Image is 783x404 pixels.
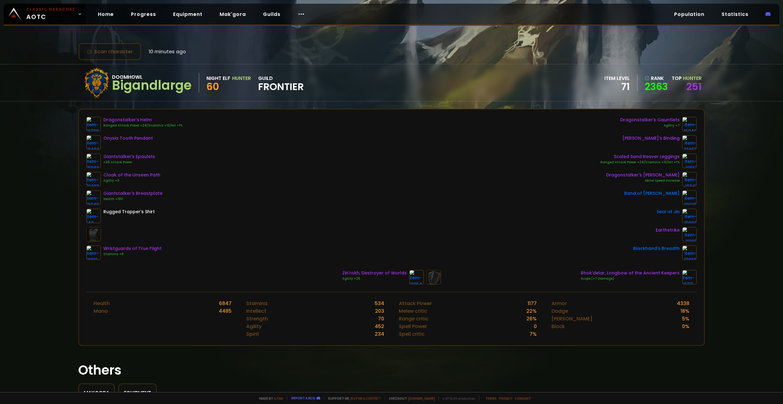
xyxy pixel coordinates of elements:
div: Equipment [124,389,151,397]
div: Armor [551,300,567,307]
img: item-16848 [86,153,101,168]
a: Classic HardcoreAOTC [4,4,86,25]
span: Hunter [683,75,702,82]
span: Support me, [324,396,381,401]
div: Stamina [246,300,267,307]
a: Terms [485,396,497,401]
a: Home [93,8,119,21]
div: [PERSON_NAME]'s Binding [622,135,680,142]
div: Mana [94,307,108,315]
div: 452 [375,323,384,330]
a: Mak'gora [215,8,251,21]
div: 26 % [526,315,537,323]
img: item-13965 [682,245,697,260]
div: Strength [246,315,268,323]
div: Melee critic [399,307,427,315]
img: item-16939 [86,117,101,131]
div: Agility [246,323,262,330]
div: Scope (+7 Damage) [581,276,680,281]
div: 70 [378,315,384,323]
div: Rhok'delar, Longbow of the Ancient Keepers [581,270,680,276]
div: Scaled Sand Reaver Leggings [600,153,680,160]
div: Health +100 [103,197,162,202]
img: item-21463 [682,135,697,150]
div: Top [672,74,702,82]
div: Attack Power [399,300,432,307]
a: Privacy [499,396,512,401]
div: Cloak of the Unseen Path [103,172,160,178]
img: item-21403 [86,172,101,187]
div: Earthstrike [656,227,680,233]
div: Dragonstalker's [PERSON_NAME] [606,172,680,178]
div: Wristguards of True Flight [103,245,161,252]
div: Spirit [246,330,259,338]
h1: Others [78,361,705,380]
img: item-16941 [682,172,697,187]
div: 7 % [529,330,537,338]
span: 60 [206,80,219,93]
div: item level [604,74,630,82]
div: [PERSON_NAME] [551,315,592,323]
div: Agility +7 [620,123,680,128]
div: Seal of Jin [657,209,680,215]
div: 18 % [681,307,689,315]
div: Giantstalker's Breastplate [103,190,162,197]
div: 5 % [682,315,689,323]
img: item-16845 [86,190,101,205]
img: item-148 [86,209,101,223]
div: Ranged Attack Power +24/Stamina +10/Hit +1% [600,160,680,165]
div: Dragonstalker's Gauntlets [620,117,680,123]
div: Agility +3 [103,178,160,183]
div: +30 Attack Power [103,160,155,165]
a: Equipment [168,8,207,21]
span: AOTC [26,7,75,21]
div: 203 [375,307,384,315]
div: Hunter [232,74,251,82]
div: 4338 [677,300,689,307]
img: item-18713 [682,270,697,285]
div: Band of [PERSON_NAME] [624,190,680,197]
div: Makgora [84,389,109,397]
div: Bigandlarge [112,81,191,90]
img: item-16940 [682,117,697,131]
img: item-21180 [682,227,697,242]
a: Consent [515,396,531,401]
img: item-19898 [682,209,697,223]
div: Blackhand's Breadth [633,245,680,252]
div: Doomhowl [112,73,191,81]
div: 4485 [219,307,232,315]
a: Population [669,8,709,21]
span: Made by [256,396,283,401]
a: Report a bug [291,396,315,400]
div: 1177 [528,300,537,307]
div: 234 [375,330,384,338]
div: Agility +25 [342,276,407,281]
div: Dragonstalker's Helm [103,117,183,123]
span: Frontier [258,82,304,91]
div: Giantstalker's Epaulets [103,153,155,160]
div: 22 % [526,307,537,315]
div: Range critic [399,315,429,323]
button: Scan character [78,43,141,60]
div: guild [258,74,304,91]
a: Buy me a coffee [351,396,381,401]
div: Block [551,323,565,330]
div: 0 [534,323,537,330]
div: Spell Power [399,323,427,330]
div: Night Elf [206,74,230,82]
div: Ranged Attack Power +24/Stamina +10/Hit +1% [103,123,183,128]
div: Rugged Trapper's Shirt [103,209,155,215]
div: Onyxia Tooth Pendant [103,135,153,142]
img: item-19925 [682,190,697,205]
img: item-21651 [682,153,697,168]
span: v. d752d5 - production [439,396,475,401]
img: item-19854 [409,270,424,285]
a: Progress [126,8,161,21]
a: 2363 [645,82,668,91]
a: 251 [686,80,702,93]
div: Spell critic [399,330,425,338]
a: [DOMAIN_NAME] [408,396,435,401]
div: 71 [604,82,630,91]
span: Checkout [385,396,435,401]
div: 6847 [219,300,232,307]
